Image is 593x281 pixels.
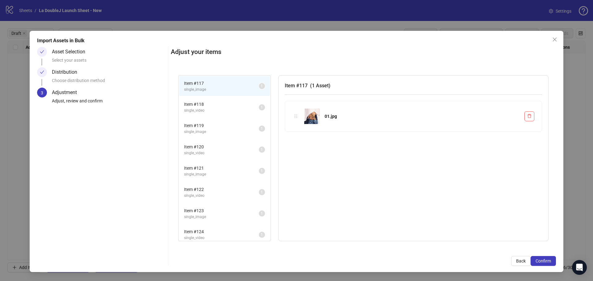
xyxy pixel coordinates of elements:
[41,90,43,95] span: 3
[261,147,263,152] span: 1
[285,82,542,89] h3: Item # 117
[52,47,90,57] div: Asset Selection
[184,171,259,177] span: single_image
[52,67,82,77] div: Distribution
[325,113,519,120] div: 01.jpg
[184,150,259,156] span: single_video
[184,129,259,135] span: single_image
[52,88,82,97] div: Adjustment
[184,235,259,241] span: single_video
[259,147,265,153] sup: 1
[184,186,259,193] span: Item # 122
[261,84,263,88] span: 1
[261,105,263,110] span: 1
[259,210,265,217] sup: 1
[171,47,556,57] h2: Adjust your items
[184,80,259,87] span: Item # 117
[184,214,259,220] span: single_image
[184,143,259,150] span: Item # 120
[184,228,259,235] span: Item # 124
[294,114,298,118] span: holder
[184,193,259,199] span: single_video
[292,113,299,120] div: holder
[259,168,265,174] sup: 1
[184,207,259,214] span: Item # 123
[52,77,166,88] div: Choose distribution method
[259,104,265,110] sup: 1
[259,126,265,132] sup: 1
[40,50,44,54] span: check
[310,83,330,89] span: ( 1 Asset )
[261,190,263,194] span: 1
[40,70,44,74] span: check
[536,258,551,263] span: Confirm
[572,260,587,275] div: Open Intercom Messenger
[52,97,166,108] div: Adjust, review and confirm
[184,108,259,114] span: single_video
[184,122,259,129] span: Item # 119
[516,258,526,263] span: Back
[527,114,532,118] span: delete
[259,189,265,195] sup: 1
[37,37,556,44] div: Import Assets in Bulk
[552,37,557,42] span: close
[261,169,263,173] span: 1
[259,83,265,89] sup: 1
[524,111,534,121] button: Delete
[184,87,259,93] span: single_image
[52,57,166,67] div: Select your assets
[550,35,560,44] button: Close
[531,256,556,266] button: Confirm
[261,211,263,216] span: 1
[261,126,263,131] span: 1
[184,101,259,108] span: Item # 118
[511,256,531,266] button: Back
[261,233,263,237] span: 1
[184,165,259,171] span: Item # 121
[304,109,320,124] img: 01.jpg
[259,232,265,238] sup: 1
